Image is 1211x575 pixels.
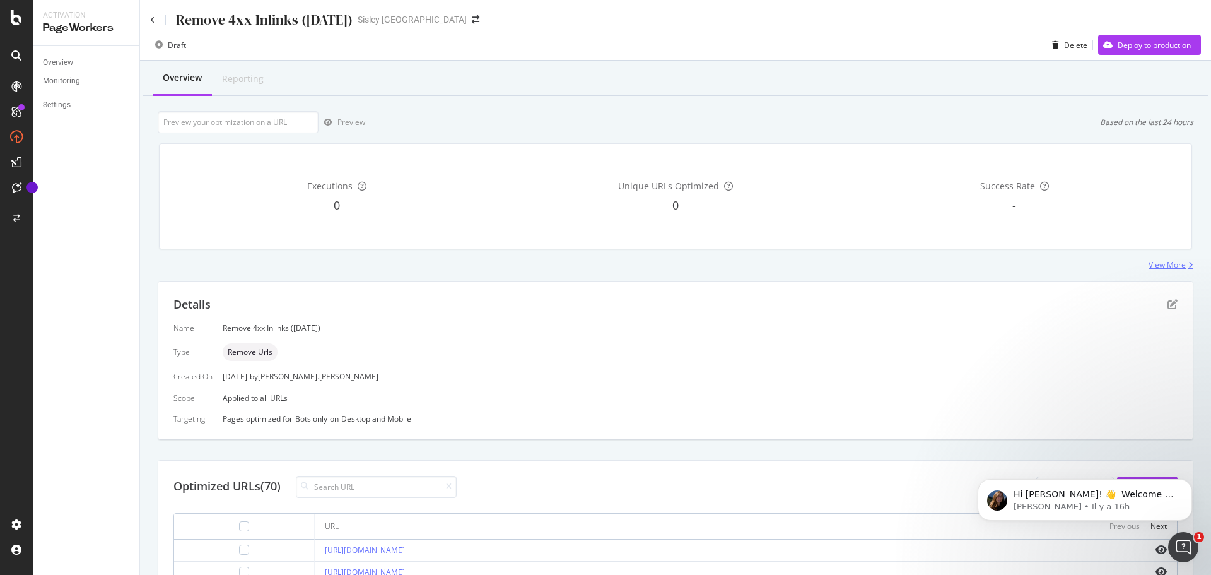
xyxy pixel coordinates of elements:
[173,413,213,424] div: Targeting
[173,371,213,382] div: Created On
[250,371,378,382] div: by [PERSON_NAME].[PERSON_NAME]
[223,371,1178,382] div: [DATE]
[618,180,719,192] span: Unique URLs Optimized
[1149,259,1186,270] div: View More
[223,323,1178,333] div: Remove 4xx Inlinks ([DATE])
[296,476,457,498] input: Search URL
[472,15,479,24] div: arrow-right-arrow-left
[1149,259,1193,270] a: View More
[43,98,131,112] a: Settings
[319,112,365,133] button: Preview
[173,347,213,357] div: Type
[325,545,405,555] a: [URL][DOMAIN_NAME]
[163,71,202,84] div: Overview
[337,117,365,127] div: Preview
[173,393,213,403] div: Scope
[173,478,281,495] div: Optimized URLs (70)
[43,74,80,88] div: Monitoring
[325,521,339,532] div: URL
[334,198,340,213] span: 0
[168,40,186,50] div: Draft
[176,10,353,30] div: Remove 4xx Inlinks ([DATE])
[43,74,131,88] a: Monitoring
[158,111,319,133] input: Preview your optimization on a URL
[223,343,278,361] div: neutral label
[43,21,129,35] div: PageWorkers
[1100,117,1193,127] div: Based on the last 24 hours
[1167,299,1178,309] div: pen-to-square
[1168,532,1198,562] iframe: Intercom live chat
[173,323,213,333] div: Name
[26,182,38,193] div: Tooltip anchor
[173,297,211,313] div: Details
[228,348,272,356] span: Remove Urls
[43,98,71,112] div: Settings
[358,13,467,26] div: Sisley [GEOGRAPHIC_DATA]
[980,180,1035,192] span: Success Rate
[1118,40,1191,50] div: Deploy to production
[1098,35,1201,55] button: Deploy to production
[173,323,1178,424] div: Applied to all URLs
[43,56,131,69] a: Overview
[1047,35,1087,55] button: Delete
[43,10,129,21] div: Activation
[307,180,353,192] span: Executions
[672,198,679,213] span: 0
[341,413,411,424] div: Desktop and Mobile
[1064,40,1087,50] div: Delete
[1155,545,1167,555] i: eye
[1194,532,1204,542] span: 1
[150,16,155,24] a: Click to go back
[959,453,1211,541] iframe: Intercom notifications message
[295,413,327,424] div: Bots only
[1012,198,1016,213] span: -
[43,56,73,69] div: Overview
[222,73,264,85] div: Reporting
[223,413,1178,424] div: Pages optimized for on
